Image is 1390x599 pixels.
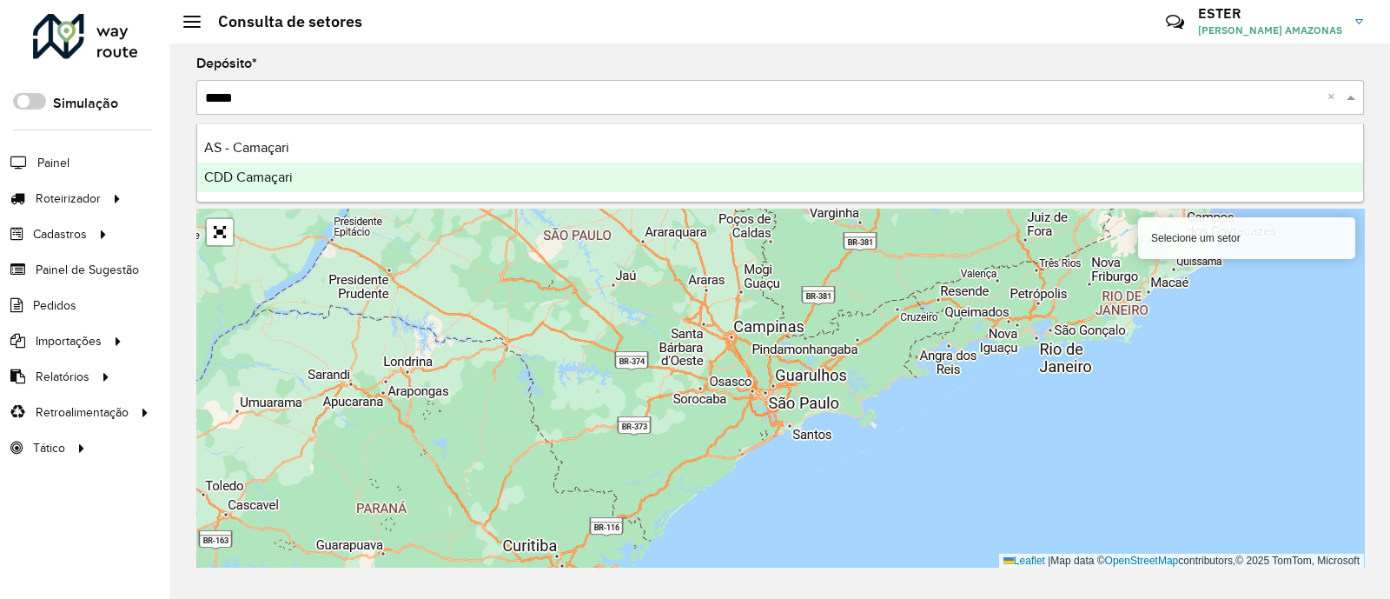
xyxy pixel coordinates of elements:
[36,403,129,422] span: Retroalimentação
[999,554,1364,569] div: Map data © contributors,© 2025 TomTom, Microsoft
[36,261,139,279] span: Painel de Sugestão
[204,140,289,155] span: AS - Camaçari
[33,296,76,315] span: Pedidos
[201,12,362,31] h2: Consulta de setores
[37,154,69,172] span: Painel
[204,170,293,184] span: CDD Camaçari
[1105,555,1179,567] a: OpenStreetMap
[53,93,118,114] label: Simulação
[33,225,87,243] span: Cadastros
[36,332,102,350] span: Importações
[1138,217,1355,259] div: Selecione um setor
[1156,3,1194,41] a: Contato Rápido
[36,368,89,386] span: Relatórios
[196,53,257,74] label: Depósito
[1198,23,1342,38] span: [PERSON_NAME] AMAZONAS
[36,190,101,208] span: Roteirizador
[1327,87,1342,108] span: Clear all
[1198,5,1342,22] h3: ESTER
[207,219,233,245] a: Abrir mapa em tela cheia
[196,123,1364,203] ng-dropdown-panel: Options list
[33,439,65,457] span: Tático
[1048,555,1050,567] span: |
[1003,555,1045,567] a: Leaflet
